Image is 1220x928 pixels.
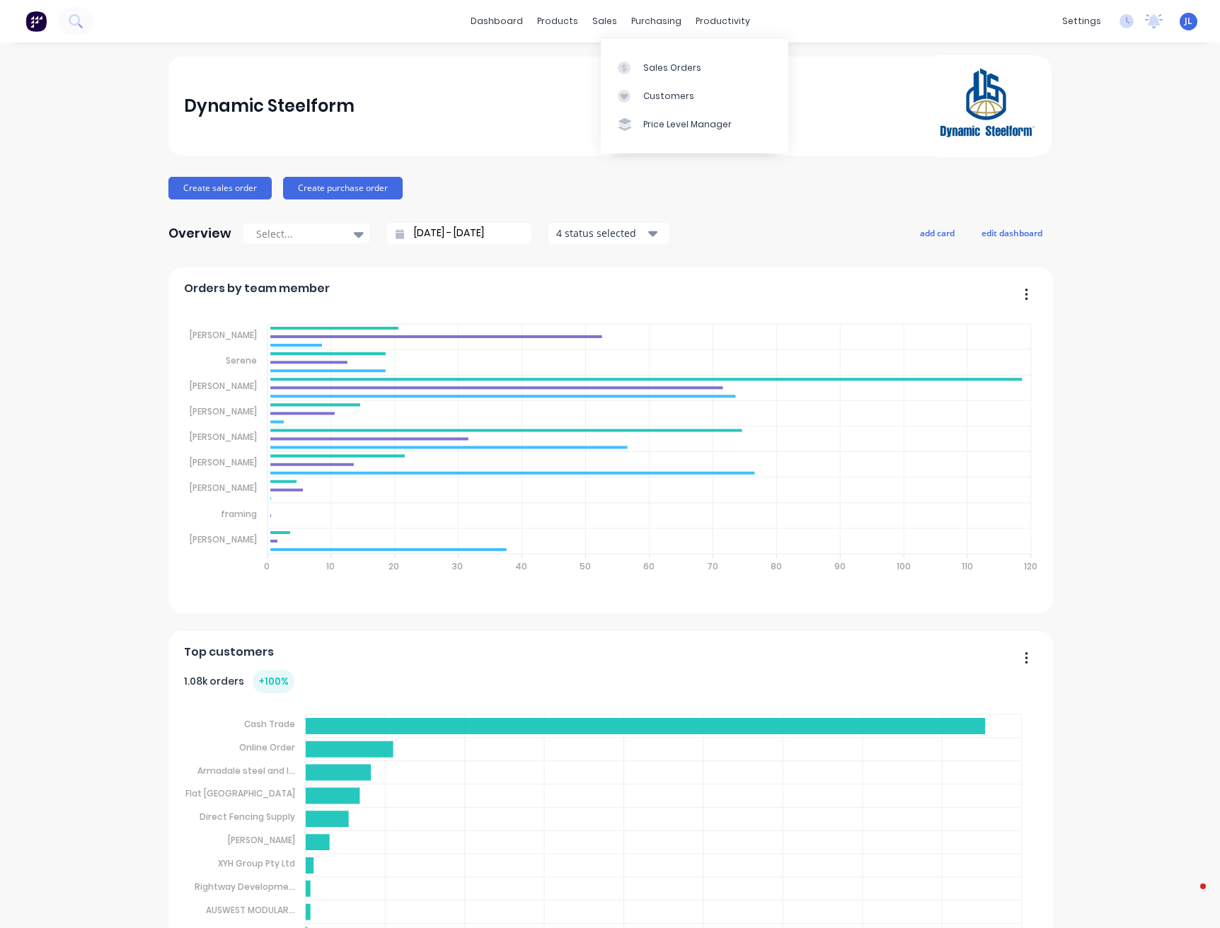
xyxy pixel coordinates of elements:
[601,82,788,110] a: Customers
[228,834,295,846] tspan: [PERSON_NAME]
[601,53,788,81] a: Sales Orders
[897,560,911,572] tspan: 100
[452,560,463,572] tspan: 30
[624,11,689,32] div: purchasing
[771,560,782,572] tspan: 80
[601,110,788,139] a: Price Level Manager
[962,560,973,572] tspan: 110
[643,90,694,103] div: Customers
[283,177,403,199] button: Create purchase order
[195,881,295,893] tspan: Rightway Developme...
[579,560,590,572] tspan: 50
[464,11,530,32] a: dashboard
[184,670,294,693] div: 1.08k orders
[184,644,274,661] span: Top customers
[389,560,399,572] tspan: 20
[190,456,257,468] tspan: [PERSON_NAME]
[1055,11,1108,32] div: settings
[556,226,645,240] div: 4 status selected
[643,560,654,572] tspan: 60
[244,718,295,730] tspan: Cash Trade
[706,560,718,572] tspan: 70
[937,55,1036,157] img: Dynamic Steelform
[911,224,964,242] button: add card
[548,223,669,244] button: 4 status selected
[689,11,757,32] div: productivity
[190,405,257,417] tspan: [PERSON_NAME]
[218,857,295,869] tspan: XYH Group Pty Ltd
[190,329,257,341] tspan: [PERSON_NAME]
[25,11,47,32] img: Factory
[190,482,257,494] tspan: [PERSON_NAME]
[168,177,272,199] button: Create sales order
[190,431,257,443] tspan: [PERSON_NAME]
[151,787,295,799] tspan: Granny Flat [GEOGRAPHIC_DATA]
[1185,15,1192,28] span: JL
[184,280,330,297] span: Orders by team member
[226,354,257,366] tspan: Serene
[530,11,585,32] div: products
[190,533,257,545] tspan: [PERSON_NAME]
[253,670,294,693] div: + 100 %
[190,380,257,392] tspan: [PERSON_NAME]
[834,560,846,572] tspan: 90
[1172,880,1206,914] iframe: Intercom live chat
[197,764,295,776] tspan: Armadale steel and I...
[263,560,269,572] tspan: 0
[200,811,295,823] tspan: Direct Fencing Supply
[326,560,334,572] tspan: 10
[515,560,527,572] tspan: 40
[643,118,732,131] div: Price Level Manager
[585,11,624,32] div: sales
[206,904,295,916] tspan: AUSWEST MODULAR...
[972,224,1052,242] button: edit dashboard
[221,508,257,520] tspan: framing
[1024,560,1037,572] tspan: 120
[643,62,701,74] div: Sales Orders
[184,92,355,120] div: Dynamic Steelform
[239,741,295,753] tspan: Online Order
[168,219,231,248] div: Overview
